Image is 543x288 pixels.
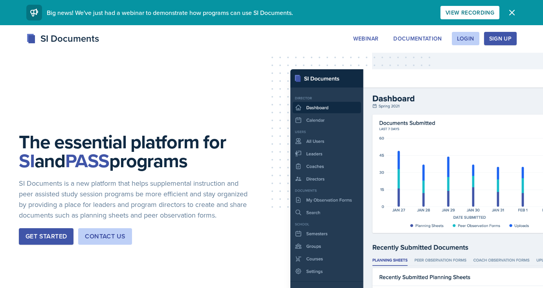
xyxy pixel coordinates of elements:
[78,228,132,245] button: Contact Us
[26,232,67,241] div: Get Started
[446,9,494,16] div: View Recording
[353,35,378,42] div: Webinar
[26,31,99,46] div: SI Documents
[393,35,442,42] div: Documentation
[452,32,479,45] button: Login
[457,35,474,42] div: Login
[47,8,293,17] span: Big news! We've just had a webinar to demonstrate how programs can use SI Documents.
[440,6,499,19] button: View Recording
[484,32,517,45] button: Sign Up
[489,35,512,42] div: Sign Up
[388,32,447,45] button: Documentation
[348,32,383,45] button: Webinar
[19,228,73,245] button: Get Started
[85,232,125,241] div: Contact Us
